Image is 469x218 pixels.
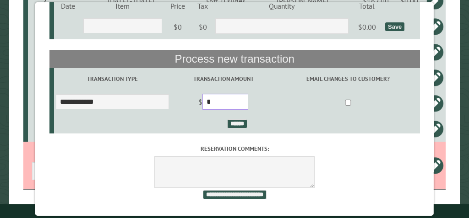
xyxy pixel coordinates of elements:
[32,124,57,133] div: 4
[49,144,420,153] label: Reservation comments:
[32,22,57,31] div: 7
[350,14,383,40] td: $0.00
[32,99,57,108] div: 3
[49,50,420,68] th: Process new transaction
[385,22,404,31] div: Save
[164,14,192,40] td: $0
[170,90,276,116] td: $
[32,48,57,57] div: 5
[32,73,57,82] div: 10
[55,74,169,83] label: Transaction Type
[192,14,213,40] td: $0
[278,74,419,83] label: Email changes to customer?
[172,74,274,83] label: Transaction Amount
